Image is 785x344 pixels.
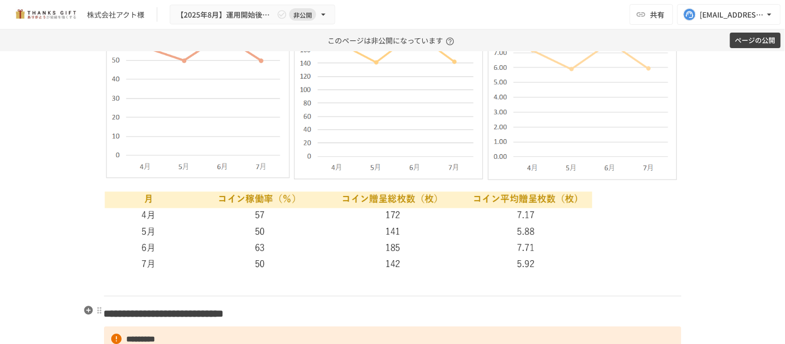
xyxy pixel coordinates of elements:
span: 【2025年8月】運用開始後振り返りミーティング [176,8,275,21]
span: 共有 [650,9,665,20]
button: ページの公開 [730,33,781,49]
button: 【2025年8月】運用開始後振り返りミーティング非公開 [170,5,335,25]
p: このページは非公開になっています [328,29,457,51]
div: 株式会社アクト様 [87,9,144,20]
img: mMP1OxWUAhQbsRWCurg7vIHe5HqDpP7qZo7fRoNLXQh [12,6,79,23]
button: [EMAIL_ADDRESS][DOMAIN_NAME] [677,4,781,25]
div: [EMAIL_ADDRESS][DOMAIN_NAME] [700,8,764,21]
button: 共有 [630,4,673,25]
span: 非公開 [289,9,316,20]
